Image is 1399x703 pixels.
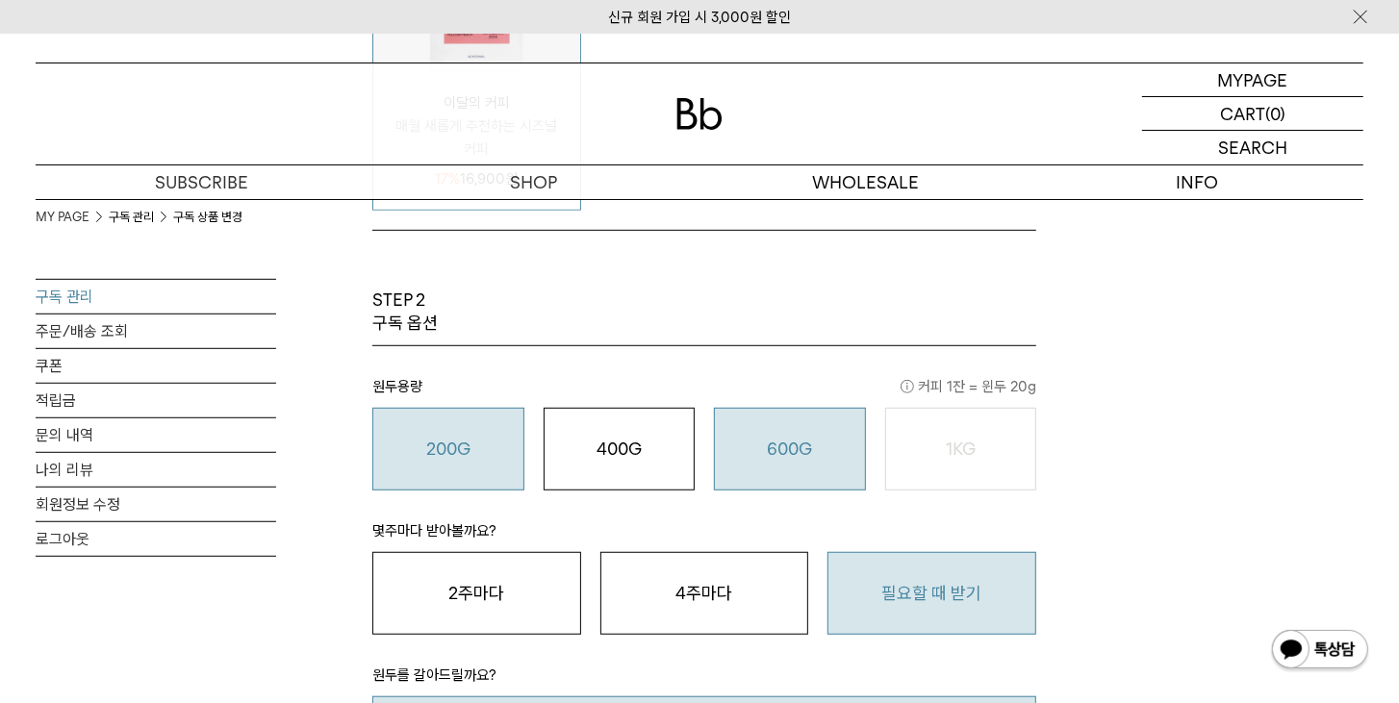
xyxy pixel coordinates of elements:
a: SHOP [368,165,699,199]
span: 커피 1잔 = 윈두 20g [901,375,1036,398]
a: 적립금 [36,384,276,417]
button: 4주마다 [600,552,809,635]
p: 몇주마다 받아볼까요? [372,519,1036,552]
a: 주문/배송 조회 [36,314,276,348]
p: INFO [1031,165,1363,199]
a: 쿠폰 [36,349,276,383]
p: (0) [1265,97,1285,130]
p: SEARCH [1218,131,1287,164]
li: 구독 상품 변경 [173,208,242,227]
button: 필요할 때 받기 [827,552,1036,635]
p: CART [1220,97,1265,130]
p: 원두를 갈아드릴까요? [372,664,1036,696]
img: 로고 [676,98,723,130]
button: 400G [544,408,696,490]
button: 600G [714,408,866,490]
p: 원두용량 [372,375,1036,408]
o: 600G [767,439,812,459]
a: 문의 내역 [36,418,276,452]
button: 200G [372,408,524,490]
o: 400G [597,439,642,459]
a: 회원정보 수정 [36,488,276,521]
a: CART (0) [1142,97,1363,131]
p: STEP 2 구독 옵션 [372,289,438,336]
button: 2주마다 [372,552,581,635]
o: 1KG [946,439,976,459]
p: WHOLESALE [699,165,1031,199]
img: 카카오톡 채널 1:1 채팅 버튼 [1270,628,1370,674]
a: 로그아웃 [36,522,276,556]
a: 신규 회원 가입 시 3,000원 할인 [608,9,791,26]
o: 200G [426,439,471,459]
a: MYPAGE [1142,63,1363,97]
a: 나의 리뷰 [36,453,276,487]
a: SUBSCRIBE [36,165,368,199]
button: 1KG [885,408,1037,490]
p: MYPAGE [1218,63,1288,96]
a: MY PAGE [36,208,89,227]
a: 구독 관리 [36,280,276,314]
li: 구독 관리 [109,208,173,227]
